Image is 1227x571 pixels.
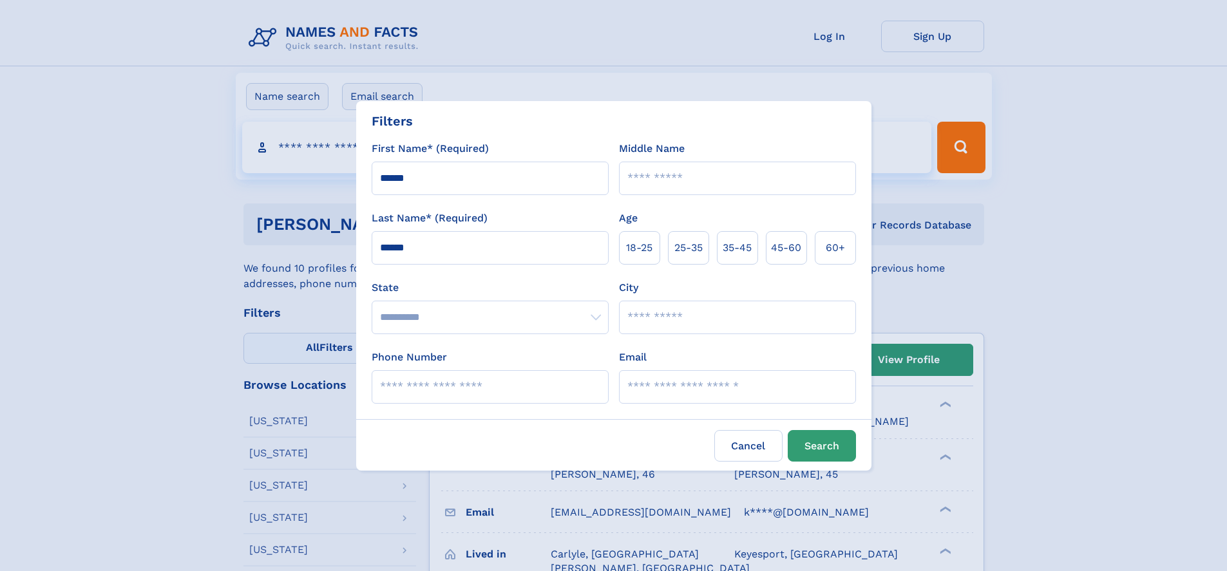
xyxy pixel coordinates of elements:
[619,141,685,156] label: Middle Name
[372,111,413,131] div: Filters
[372,141,489,156] label: First Name* (Required)
[826,240,845,256] span: 60+
[619,280,638,295] label: City
[788,430,856,462] button: Search
[619,211,638,226] label: Age
[771,240,801,256] span: 45‑60
[372,350,447,365] label: Phone Number
[723,240,752,256] span: 35‑45
[626,240,652,256] span: 18‑25
[619,350,647,365] label: Email
[674,240,703,256] span: 25‑35
[372,280,609,295] label: State
[372,211,488,226] label: Last Name* (Required)
[714,430,783,462] label: Cancel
